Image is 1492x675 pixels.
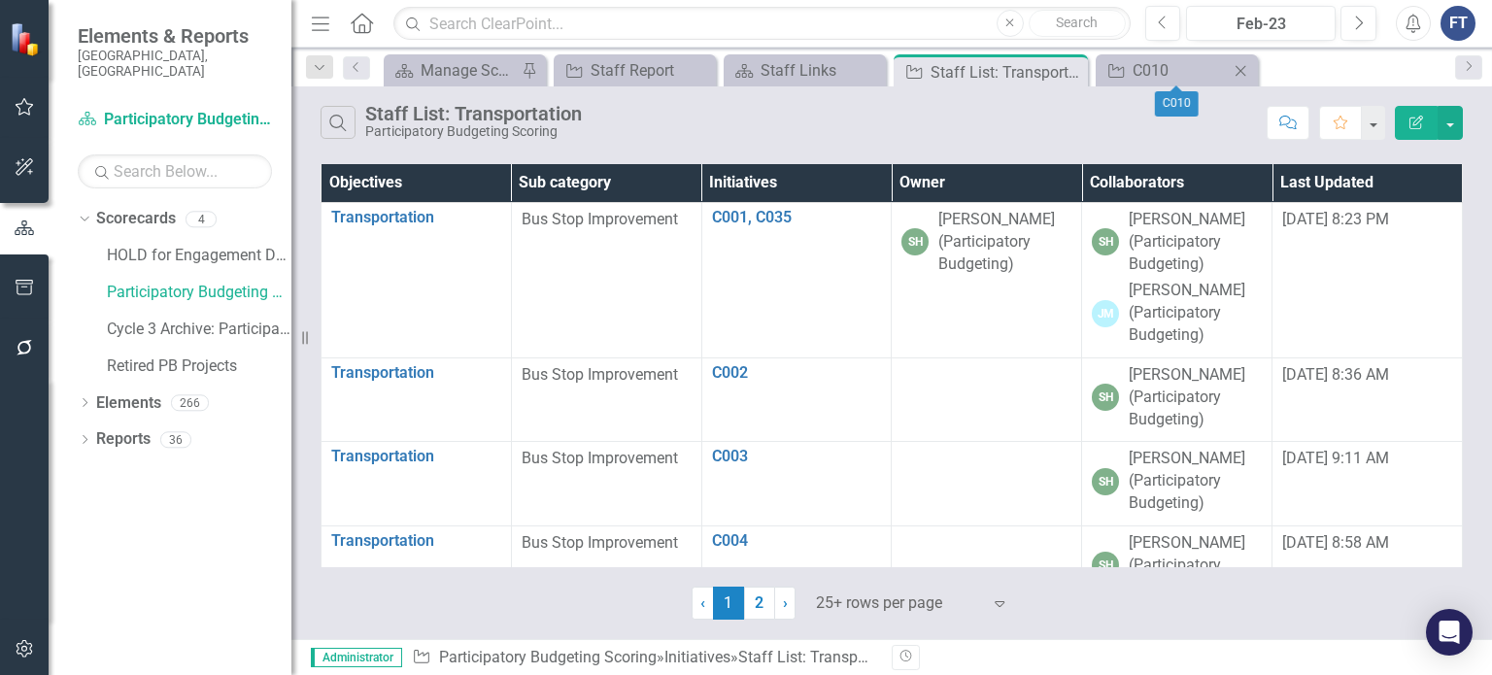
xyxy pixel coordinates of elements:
[393,7,1130,41] input: Search ClearPoint...
[365,103,582,124] div: Staff List: Transportation
[1092,300,1119,327] div: JM
[783,593,788,612] span: ›
[591,58,711,83] div: Staff Report
[421,58,517,83] div: Manage Scorecards
[701,525,892,610] td: Double-Click to Edit Right Click for Context Menu
[1155,91,1199,117] div: C010
[1193,13,1329,36] div: Feb-23
[322,357,512,442] td: Double-Click to Edit Right Click for Context Menu
[712,209,882,226] a: C001, C035
[1129,532,1262,599] div: [PERSON_NAME] (Participatory Budgeting)
[171,394,209,411] div: 266
[78,154,272,188] input: Search Below...
[78,48,272,80] small: [GEOGRAPHIC_DATA], [GEOGRAPHIC_DATA]
[331,532,501,550] a: Transportation
[511,202,701,357] td: Double-Click to Edit
[729,58,881,83] a: Staff Links
[322,525,512,610] td: Double-Click to Edit Right Click for Context Menu
[311,648,402,667] span: Administrator
[439,648,657,666] a: Participatory Budgeting Scoring
[559,58,711,83] a: Staff Report
[1129,448,1262,515] div: [PERSON_NAME] (Participatory Budgeting)
[712,532,882,550] a: C004
[160,431,191,448] div: 36
[511,525,701,610] td: Double-Click to Edit
[10,22,44,56] img: ClearPoint Strategy
[96,428,151,451] a: Reports
[712,364,882,382] a: C002
[892,357,1082,442] td: Double-Click to Edit
[701,202,892,357] td: Double-Click to Edit Right Click for Context Menu
[78,24,272,48] span: Elements & Reports
[892,442,1082,526] td: Double-Click to Edit
[938,209,1071,276] div: [PERSON_NAME] (Participatory Budgeting)
[1282,209,1452,231] div: [DATE] 8:23 PM
[738,648,911,666] div: Staff List: Transportation
[412,647,877,669] div: » »
[1082,202,1272,357] td: Double-Click to Edit
[331,364,501,382] a: Transportation
[107,245,291,267] a: HOLD for Engagement Dept
[186,211,217,227] div: 4
[1101,58,1229,83] a: C010
[1092,384,1119,411] div: SH
[744,587,775,620] a: 2
[1129,280,1262,347] div: [PERSON_NAME] (Participatory Budgeting)
[365,124,582,139] div: Participatory Budgeting Scoring
[1129,209,1262,276] div: [PERSON_NAME] (Participatory Budgeting)
[1082,442,1272,526] td: Double-Click to Edit
[522,449,678,467] span: Bus Stop Improvement
[522,533,678,552] span: Bus Stop Improvement
[1133,58,1229,83] div: C010
[322,202,512,357] td: Double-Click to Edit Right Click for Context Menu
[1186,6,1336,41] button: Feb-23
[522,365,678,384] span: Bus Stop Improvement
[1029,10,1126,37] button: Search
[389,58,517,83] a: Manage Scorecards
[322,442,512,526] td: Double-Click to Edit Right Click for Context Menu
[107,319,291,341] a: Cycle 3 Archive: Participatory Budgeting Scoring
[1282,532,1452,555] div: [DATE] 8:58 AM
[761,58,881,83] div: Staff Links
[107,282,291,304] a: Participatory Budgeting Scoring
[1092,468,1119,495] div: SH
[1426,609,1473,656] div: Open Intercom Messenger
[1082,357,1272,442] td: Double-Click to Edit
[892,202,1082,357] td: Double-Click to Edit
[1441,6,1475,41] button: FT
[892,525,1082,610] td: Double-Click to Edit
[511,442,701,526] td: Double-Click to Edit
[1092,552,1119,579] div: SH
[712,448,882,465] a: C003
[1282,448,1452,470] div: [DATE] 9:11 AM
[96,208,176,230] a: Scorecards
[1282,364,1452,387] div: [DATE] 8:36 AM
[96,392,161,415] a: Elements
[107,355,291,378] a: Retired PB Projects
[1092,228,1119,255] div: SH
[700,593,705,612] span: ‹
[78,109,272,131] a: Participatory Budgeting Scoring
[331,209,501,226] a: Transportation
[701,442,892,526] td: Double-Click to Edit Right Click for Context Menu
[931,60,1083,84] div: Staff List: Transportation
[901,228,929,255] div: SH
[701,357,892,442] td: Double-Click to Edit Right Click for Context Menu
[713,587,744,620] span: 1
[664,648,730,666] a: Initiatives
[1056,15,1098,30] span: Search
[1129,364,1262,431] div: [PERSON_NAME] (Participatory Budgeting)
[511,357,701,442] td: Double-Click to Edit
[522,210,678,228] span: Bus Stop Improvement
[331,448,501,465] a: Transportation
[1082,525,1272,610] td: Double-Click to Edit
